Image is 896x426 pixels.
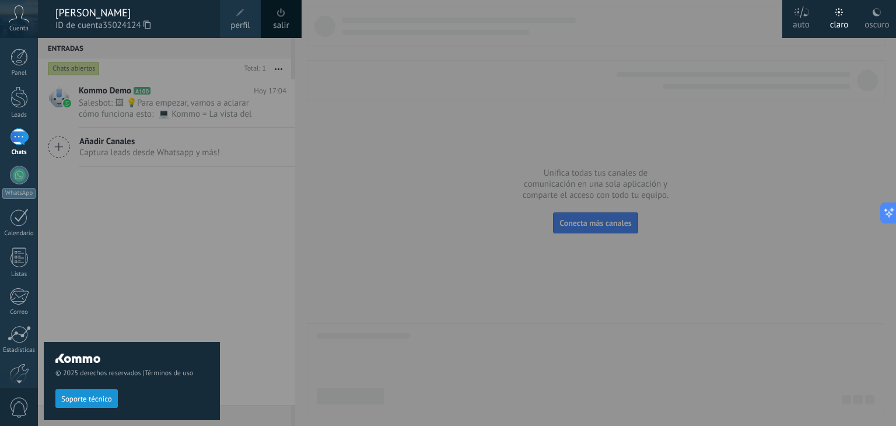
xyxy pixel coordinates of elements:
div: Chats [2,149,36,156]
span: ID de cuenta [55,19,208,32]
a: salir [273,19,289,32]
span: 35024124 [103,19,150,32]
div: [PERSON_NAME] [55,6,208,19]
div: claro [830,8,849,38]
div: auto [793,8,810,38]
span: © 2025 derechos reservados | [55,369,208,378]
a: Soporte técnico [55,394,118,403]
span: perfil [230,19,250,32]
a: Términos de uso [145,369,193,378]
div: Calendario [2,230,36,238]
div: WhatsApp [2,188,36,199]
div: Leads [2,111,36,119]
div: Panel [2,69,36,77]
div: Estadísticas [2,347,36,354]
span: Soporte técnico [61,395,112,403]
div: Correo [2,309,36,316]
div: Listas [2,271,36,278]
div: oscuro [864,8,889,38]
button: Soporte técnico [55,389,118,408]
span: Cuenta [9,25,29,33]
